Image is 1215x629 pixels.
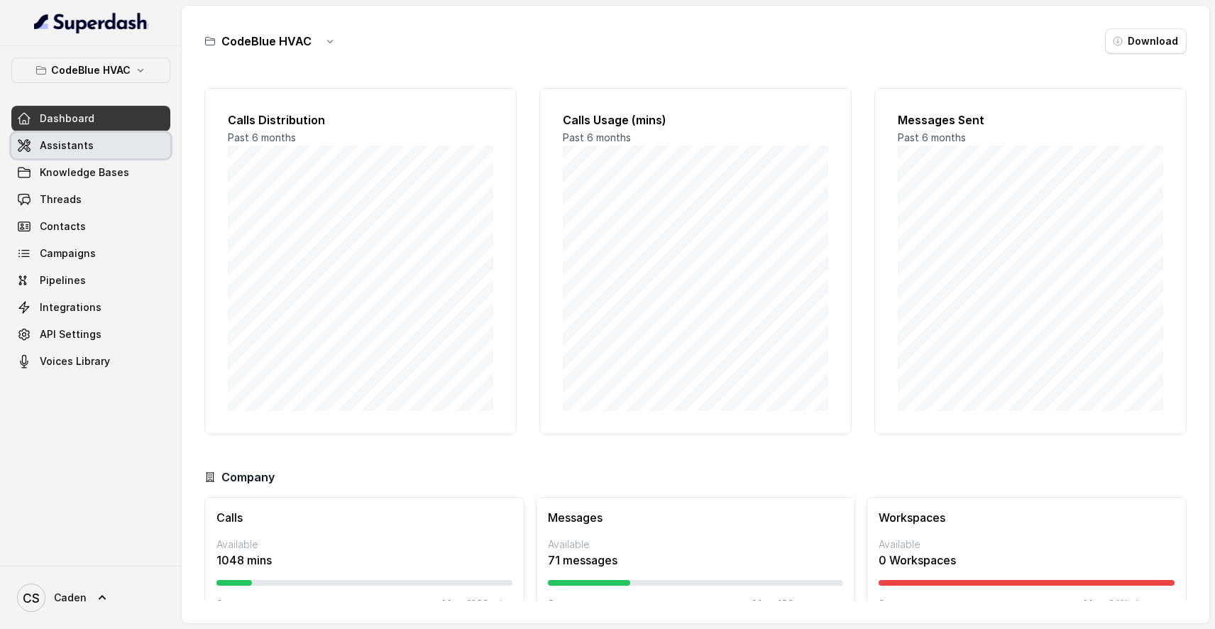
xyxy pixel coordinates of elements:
span: Contacts [40,219,86,234]
p: 0 Workspaces [879,552,1175,569]
a: Knowledge Bases [11,160,170,185]
a: Campaigns [11,241,170,266]
button: Download [1105,28,1187,54]
p: 0 [548,597,554,611]
p: CodeBlue HVAC [51,62,131,79]
h3: Company [221,469,275,486]
p: Max: 100 messages [753,597,843,611]
p: Max: 1200 mins [442,597,512,611]
p: Available [216,537,512,552]
span: Threads [40,192,82,207]
a: Threads [11,187,170,212]
p: Available [879,537,1175,552]
span: Voices Library [40,354,110,368]
p: 0 [216,597,223,611]
h3: Calls [216,509,512,526]
img: light.svg [34,11,148,34]
h2: Calls Distribution [228,111,493,128]
p: Max: 3 Workspaces [1084,597,1175,611]
span: Assistants [40,138,94,153]
a: Caden [11,578,170,618]
span: Pipelines [40,273,86,288]
span: API Settings [40,327,101,341]
a: API Settings [11,322,170,347]
span: Dashboard [40,111,94,126]
a: Voices Library [11,349,170,374]
a: Assistants [11,133,170,158]
text: CS [23,591,40,606]
h3: Messages [548,509,844,526]
span: Caden [54,591,87,605]
p: 71 messages [548,552,844,569]
a: Integrations [11,295,170,320]
span: Campaigns [40,246,96,261]
a: Contacts [11,214,170,239]
a: Pipelines [11,268,170,293]
span: Integrations [40,300,101,314]
h3: Workspaces [879,509,1175,526]
h3: CodeBlue HVAC [221,33,312,50]
h2: Messages Sent [898,111,1163,128]
span: Past 6 months [898,131,966,143]
p: 1048 mins [216,552,512,569]
p: 0 [879,597,885,611]
a: Dashboard [11,106,170,131]
button: CodeBlue HVAC [11,58,170,83]
h2: Calls Usage (mins) [563,111,828,128]
span: Past 6 months [563,131,631,143]
span: Knowledge Bases [40,165,129,180]
span: Past 6 months [228,131,296,143]
p: Available [548,537,844,552]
